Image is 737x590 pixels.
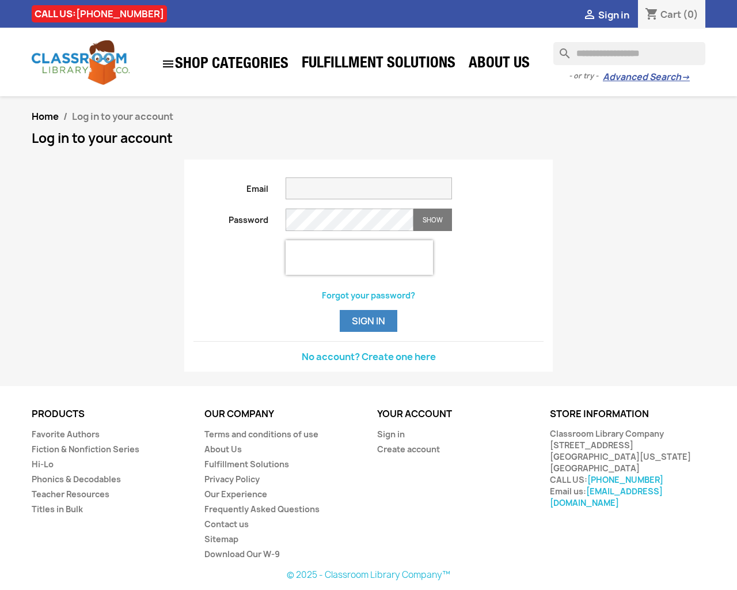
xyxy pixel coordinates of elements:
a: Phonics & Decodables [32,474,121,485]
span: (0) [683,8,698,21]
a: Titles in Bulk [32,504,83,515]
a: [PHONE_NUMBER] [76,7,164,20]
a: Your account [377,407,452,420]
a: SHOP CATEGORIES [155,51,294,77]
a: Sitemap [204,534,238,544]
img: Classroom Library Company [32,40,130,85]
i:  [583,9,597,22]
a: No account? Create one here [302,350,436,363]
p: Products [32,409,187,419]
a: Hi-Lo [32,459,54,470]
a: About Us [204,444,242,455]
a: [PHONE_NUMBER] [587,474,663,485]
a: [EMAIL_ADDRESS][DOMAIN_NAME] [550,486,663,508]
i: shopping_cart [645,8,659,22]
span: Sign in [598,9,629,21]
button: Show [413,209,452,231]
a: Frequently Asked Questions [204,504,320,515]
a: Contact us [204,519,249,530]
input: Password input [286,209,413,231]
a: About Us [463,53,535,76]
a: Forgot your password? [322,290,415,301]
p: Our company [204,409,360,419]
button: Sign in [340,310,397,332]
a: Home [32,110,59,123]
div: CALL US: [32,5,167,22]
a: Create account [377,444,440,455]
label: Email [185,177,277,195]
a: Teacher Resources [32,489,109,500]
i:  [161,57,175,71]
span: Cart [660,8,681,21]
a: Download Our W-9 [204,549,280,559]
a:  Sign in [583,9,629,21]
a: © 2025 - Classroom Library Company™ [287,569,450,581]
a: Our Experience [204,489,267,500]
a: Fulfillment Solutions [296,53,461,76]
a: Fulfillment Solutions [204,459,289,470]
span: → [681,71,690,83]
span: Log in to your account [72,110,173,123]
a: Sign in [377,429,405,440]
a: Fiction & Nonfiction Series [32,444,139,455]
a: Terms and conditions of use [204,429,318,440]
p: Store information [550,409,705,419]
a: Advanced Search→ [603,71,690,83]
a: Privacy Policy [204,474,260,485]
div: Classroom Library Company [STREET_ADDRESS] [GEOGRAPHIC_DATA][US_STATE] [GEOGRAPHIC_DATA] CALL US:... [550,428,705,509]
a: Favorite Authors [32,429,100,440]
h1: Log in to your account [32,131,705,145]
span: - or try - [569,70,603,82]
input: Search [553,42,705,65]
i: search [553,42,567,56]
iframe: reCAPTCHA [286,240,433,275]
label: Password [185,209,277,226]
